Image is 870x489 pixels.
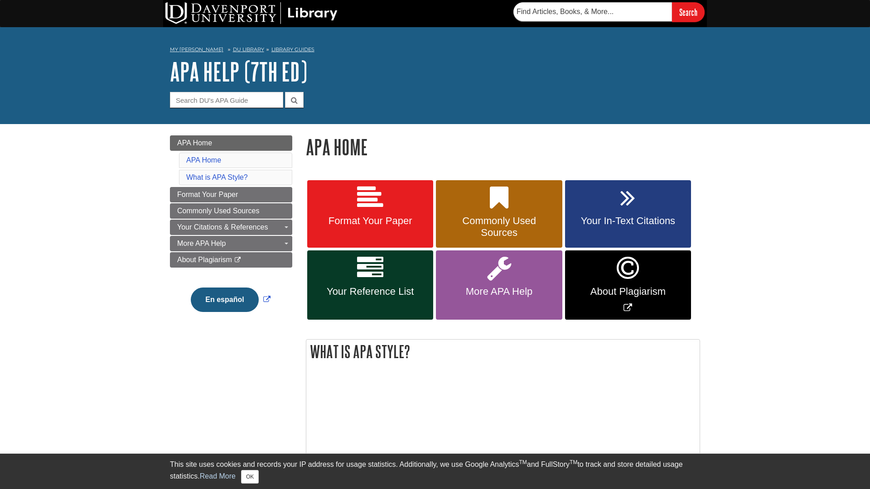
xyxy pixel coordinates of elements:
span: Commonly Used Sources [177,207,259,215]
button: En español [191,288,258,312]
nav: breadcrumb [170,43,700,58]
div: This site uses cookies and records your IP address for usage statistics. Additionally, we use Goo... [170,459,700,484]
a: Your Citations & References [170,220,292,235]
button: Close [241,470,259,484]
a: My [PERSON_NAME] [170,46,223,53]
span: Your Citations & References [177,223,268,231]
a: Your In-Text Citations [565,180,691,248]
a: Library Guides [271,46,314,53]
i: This link opens in a new window [234,257,242,263]
a: Format Your Paper [307,180,433,248]
span: Your Reference List [314,286,426,297]
form: Searches DU Library's articles, books, and more [513,2,705,22]
a: APA Home [186,156,221,164]
input: Find Articles, Books, & More... [513,2,672,21]
h1: APA Home [306,135,700,158]
div: Guide Page Menu [170,135,292,327]
span: Format Your Paper [177,191,238,198]
span: More APA Help [177,240,226,247]
a: Commonly Used Sources [170,203,292,219]
span: More APA Help [443,286,555,297]
a: More APA Help [436,250,562,320]
h2: What is APA Style? [306,340,700,364]
a: DU Library [233,46,264,53]
sup: TM [570,459,577,465]
span: Commonly Used Sources [443,215,555,239]
span: Format Your Paper [314,215,426,227]
a: APA Home [170,135,292,151]
span: About Plagiarism [177,256,232,264]
a: Format Your Paper [170,187,292,202]
a: Read More [200,472,236,480]
img: DU Library [165,2,338,24]
input: Search [672,2,705,22]
a: Commonly Used Sources [436,180,562,248]
a: What is APA Style? [186,173,248,181]
a: More APA Help [170,236,292,251]
a: Link opens in new window [565,250,691,320]
input: Search DU's APA Guide [170,92,283,108]
a: Your Reference List [307,250,433,320]
sup: TM [519,459,527,465]
span: About Plagiarism [572,286,684,297]
a: About Plagiarism [170,252,292,268]
a: APA Help (7th Ed) [170,58,307,86]
span: APA Home [177,139,212,147]
span: Your In-Text Citations [572,215,684,227]
a: Link opens in new window [188,296,272,303]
